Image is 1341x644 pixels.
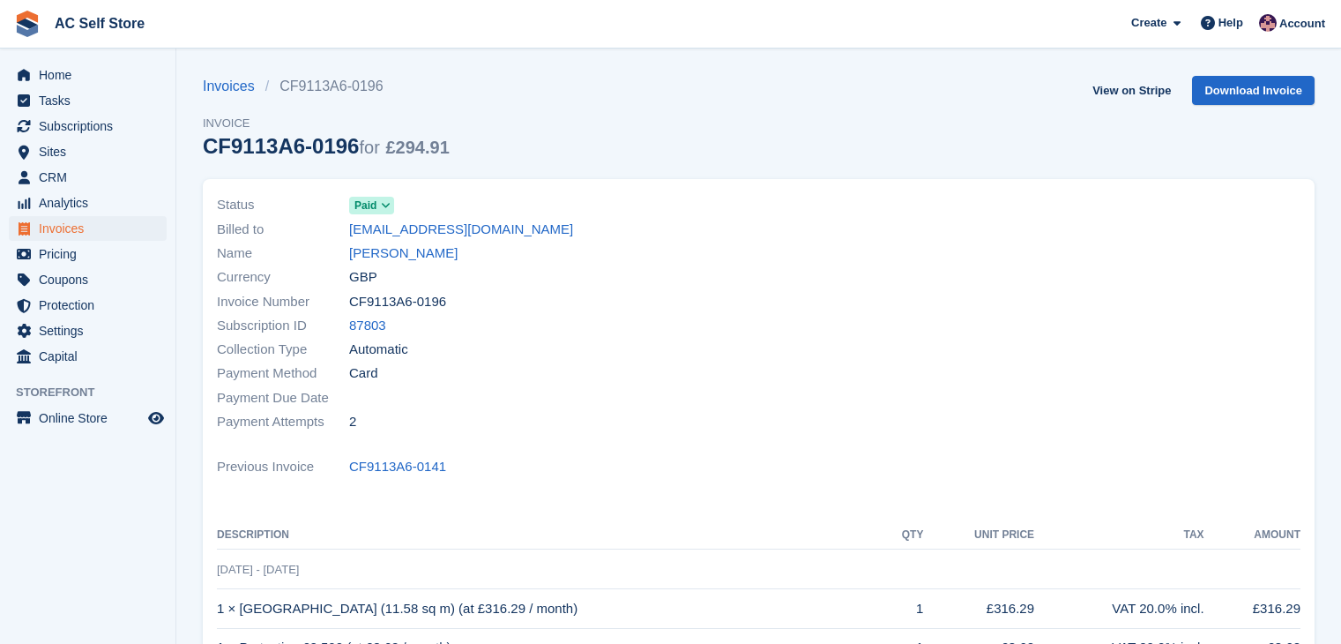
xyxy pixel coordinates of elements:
[354,198,376,213] span: Paid
[203,115,450,132] span: Invoice
[359,138,379,157] span: for
[9,267,167,292] a: menu
[217,292,349,312] span: Invoice Number
[1204,521,1300,550] th: Amount
[349,363,378,384] span: Card
[217,267,349,288] span: Currency
[1192,76,1315,105] a: Download Invoice
[349,457,446,477] a: CF9113A6-0141
[39,216,145,241] span: Invoices
[1034,599,1204,619] div: VAT 20.0% incl.
[203,76,450,97] nav: breadcrumbs
[1034,521,1204,550] th: Tax
[217,521,883,550] th: Description
[217,563,299,576] span: [DATE] - [DATE]
[217,340,349,360] span: Collection Type
[1279,15,1325,33] span: Account
[9,293,167,318] a: menu
[349,243,458,264] a: [PERSON_NAME]
[883,521,924,550] th: QTY
[1131,14,1166,32] span: Create
[349,412,356,432] span: 2
[145,408,167,429] a: Preview store
[217,388,349,408] span: Payment Due Date
[39,139,145,164] span: Sites
[39,406,145,431] span: Online Store
[9,63,167,87] a: menu
[39,242,145,266] span: Pricing
[39,63,145,87] span: Home
[349,220,573,240] a: [EMAIL_ADDRESS][DOMAIN_NAME]
[39,267,145,292] span: Coupons
[349,340,408,360] span: Automatic
[39,344,145,369] span: Capital
[923,521,1034,550] th: Unit Price
[9,191,167,215] a: menu
[39,293,145,318] span: Protection
[217,412,349,432] span: Payment Attempts
[923,589,1034,629] td: £316.29
[39,165,145,190] span: CRM
[39,191,145,215] span: Analytics
[349,267,377,288] span: GBP
[9,318,167,343] a: menu
[9,165,167,190] a: menu
[217,243,349,264] span: Name
[203,134,450,158] div: CF9113A6-0196
[9,216,167,241] a: menu
[1085,76,1178,105] a: View on Stripe
[385,138,449,157] span: £294.91
[217,220,349,240] span: Billed to
[883,589,924,629] td: 1
[39,318,145,343] span: Settings
[217,589,883,629] td: 1 × [GEOGRAPHIC_DATA] (11.58 sq m) (at £316.29 / month)
[9,344,167,369] a: menu
[48,9,152,38] a: AC Self Store
[349,195,394,215] a: Paid
[9,406,167,431] a: menu
[203,76,265,97] a: Invoices
[1204,589,1300,629] td: £316.29
[217,363,349,384] span: Payment Method
[9,88,167,113] a: menu
[1259,14,1277,32] img: Ted Cox
[39,88,145,113] span: Tasks
[349,292,446,312] span: CF9113A6-0196
[9,139,167,164] a: menu
[1218,14,1243,32] span: Help
[16,384,175,401] span: Storefront
[9,114,167,139] a: menu
[14,11,41,37] img: stora-icon-8386f47178a22dfd0bd8f6a31ec36ba5ce8667c1dd55bd0f319d3a0aa187defe.svg
[39,114,145,139] span: Subscriptions
[217,195,349,215] span: Status
[9,242,167,266] a: menu
[349,316,386,336] a: 87803
[217,316,349,336] span: Subscription ID
[217,457,349,477] span: Previous Invoice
